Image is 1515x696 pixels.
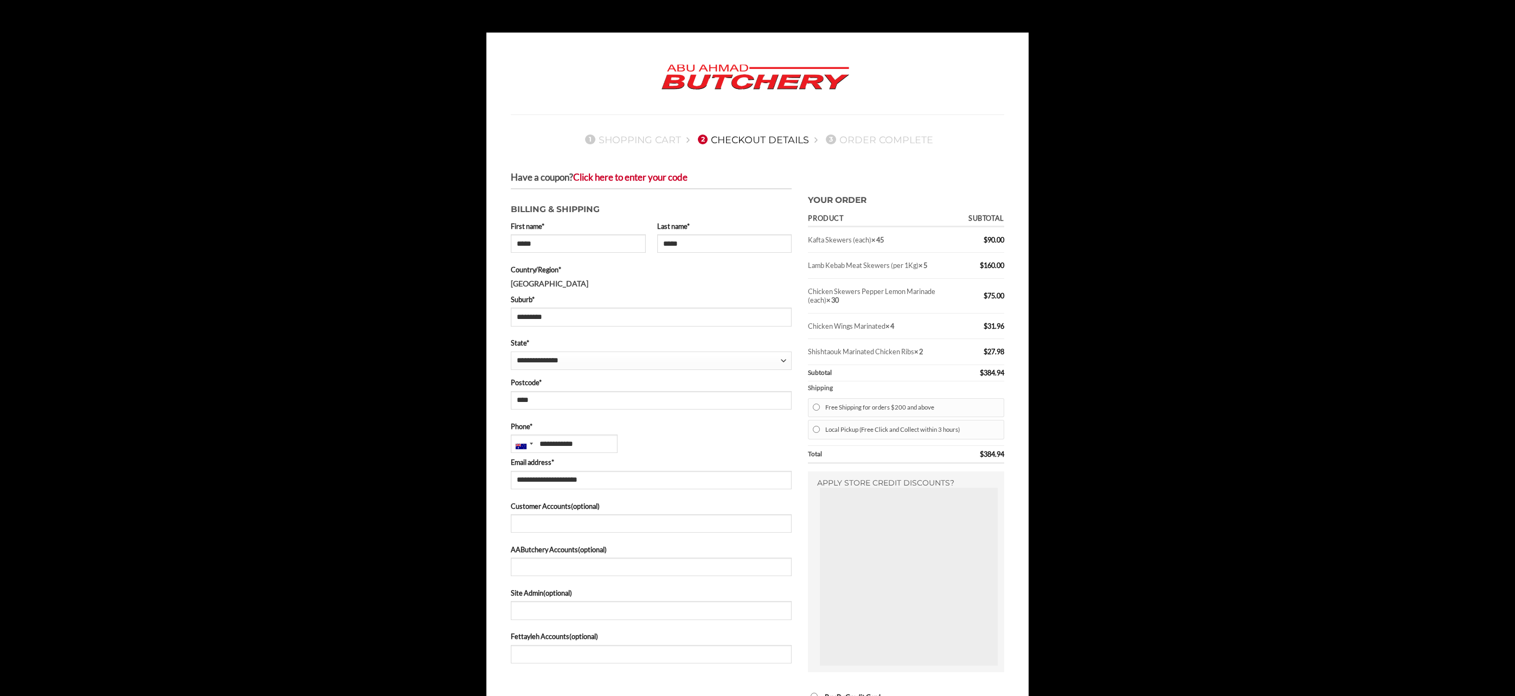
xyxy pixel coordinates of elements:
strong: × 4 [885,322,894,330]
bdi: 90.00 [984,235,1004,244]
span: (optional) [578,545,607,554]
td: Kafta Skewers (each) [808,227,965,253]
td: Shishtaouk Marinated Chicken Ribs [808,339,965,365]
bdi: 160.00 [980,261,1004,270]
label: First name [511,221,646,232]
label: Suburb [511,294,792,305]
label: Email address [511,457,792,468]
span: $ [984,347,987,356]
span: $ [984,322,987,330]
bdi: 27.98 [984,347,1004,356]
h3: Your order [808,188,1004,207]
a: 1Shopping Cart [582,134,681,145]
label: Customer Accounts [511,501,792,512]
span: 1 [585,135,595,144]
div: Have a coupon? [511,170,1004,184]
label: Site Admin [511,588,792,598]
th: Total [808,446,965,463]
td: Lamb Kebab Meat Skewers (per 1Kg) [808,253,965,278]
bdi: 31.96 [984,322,1004,330]
span: $ [980,261,984,270]
h3: Billing & Shipping [511,197,792,216]
label: Local Pickup (Free Click and Collect within 3 hours) [825,423,999,437]
label: Phone [511,421,792,432]
span: (optional) [571,502,600,510]
td: Chicken Skewers Pepper Lemon Marinade (each) [808,279,965,314]
label: AAButchery Accounts [511,544,792,555]
strong: × 45 [871,235,884,244]
span: $ [980,368,984,377]
img: Abu Ahmad Butchery [652,57,858,98]
strong: × 5 [919,261,927,270]
a: Enter your coupon code [573,171,688,183]
td: Chicken Wings Marinated [808,314,965,339]
span: (optional) [543,589,572,597]
strong: [GEOGRAPHIC_DATA] [511,279,588,288]
span: $ [984,291,987,300]
label: Last name [657,221,792,232]
th: Product [808,212,965,227]
a: 2Checkout details [695,134,810,145]
strong: × 2 [914,347,923,356]
img: Checkout [820,488,998,666]
label: State [511,337,792,348]
label: Free Shipping for orders $200 and above [825,400,999,414]
span: (optional) [569,632,598,641]
label: Fettayleh Accounts [511,631,792,642]
span: $ [980,450,984,458]
label: Country/Region [511,264,792,275]
nav: Checkout steps [511,125,1004,154]
th: Subtotal [965,212,1004,227]
span: Apply store credit discounts? [817,478,954,488]
th: Shipping [808,381,1004,395]
bdi: 384.94 [980,368,1004,377]
strong: × 30 [826,296,839,304]
span: 2 [698,135,708,144]
span: $ [984,235,987,244]
div: Australia: +61 [511,435,536,452]
bdi: 75.00 [984,291,1004,300]
label: Postcode [511,377,792,388]
bdi: 384.94 [980,450,1004,458]
th: Subtotal [808,365,965,381]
